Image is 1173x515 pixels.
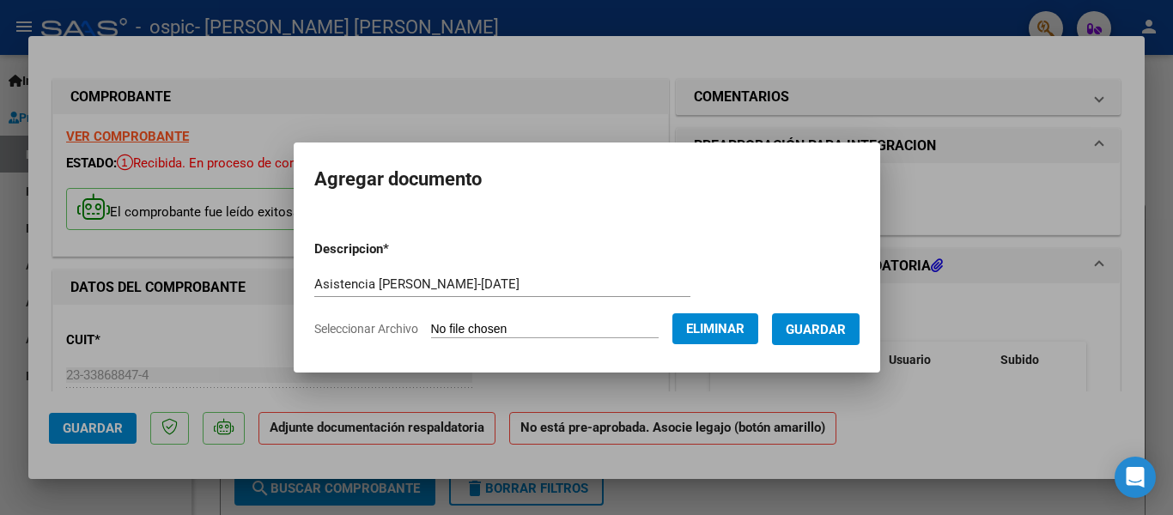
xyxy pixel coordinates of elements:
[772,313,860,345] button: Guardar
[672,313,758,344] button: Eliminar
[686,321,745,336] span: Eliminar
[1115,457,1156,498] div: Open Intercom Messenger
[314,322,418,336] span: Seleccionar Archivo
[314,239,478,259] p: Descripcion
[314,163,860,196] h2: Agregar documento
[786,322,846,337] span: Guardar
